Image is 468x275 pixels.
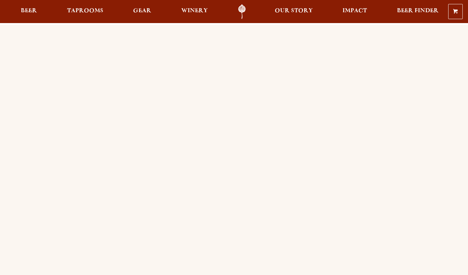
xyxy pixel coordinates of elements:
[129,4,156,19] a: Gear
[181,8,208,14] span: Winery
[67,8,103,14] span: Taprooms
[63,4,108,19] a: Taprooms
[230,4,254,19] a: Odell Home
[177,4,212,19] a: Winery
[133,8,151,14] span: Gear
[338,4,371,19] a: Impact
[397,8,439,14] span: Beer Finder
[342,8,367,14] span: Impact
[393,4,443,19] a: Beer Finder
[17,4,41,19] a: Beer
[21,8,37,14] span: Beer
[270,4,317,19] a: Our Story
[275,8,313,14] span: Our Story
